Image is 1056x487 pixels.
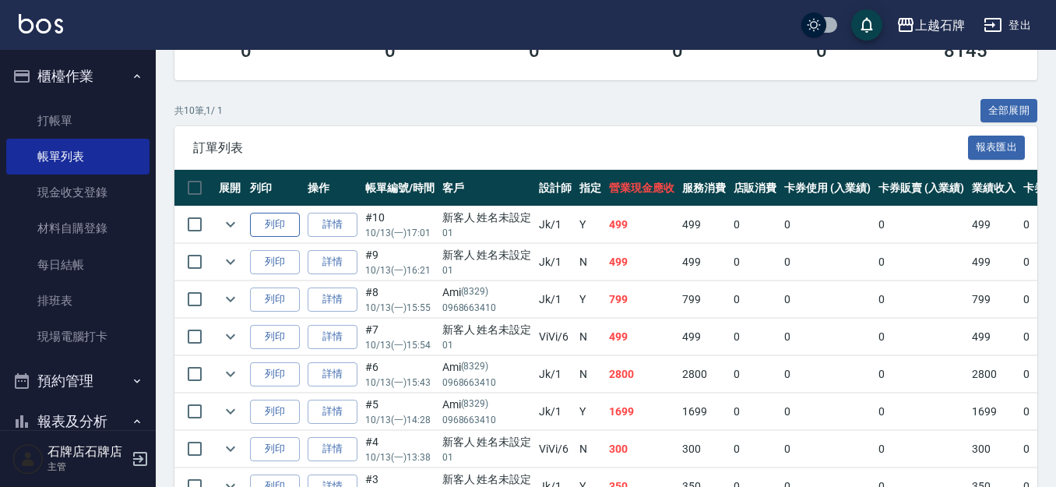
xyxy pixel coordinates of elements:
p: (8329) [461,284,489,301]
td: 0 [780,431,875,468]
a: 報表匯出 [968,139,1026,154]
a: 詳情 [308,437,357,461]
td: ViVi /6 [535,431,576,468]
button: expand row [219,362,242,386]
div: Ami [442,359,532,376]
a: 帳單列表 [6,139,150,175]
p: 主管 [48,460,127,474]
td: 499 [968,319,1019,355]
td: 499 [678,244,730,281]
td: 799 [968,281,1019,318]
h3: 0 [241,40,252,62]
button: 報表匯出 [968,136,1026,160]
td: 0 [780,319,875,355]
td: #7 [361,319,438,355]
td: N [576,319,605,355]
td: 0 [875,431,969,468]
p: 共 10 筆, 1 / 1 [174,104,223,118]
a: 每日結帳 [6,247,150,283]
td: 2800 [968,356,1019,393]
th: 指定 [576,170,605,206]
button: 列印 [250,362,300,386]
td: 2800 [605,356,678,393]
td: #9 [361,244,438,281]
a: 現金收支登錄 [6,175,150,210]
td: 1699 [678,393,730,430]
p: 10/13 (一) 16:21 [365,263,435,277]
td: Jk /1 [535,206,576,243]
td: 0 [730,431,781,468]
td: 0 [730,393,781,430]
td: Jk /1 [535,244,576,281]
button: expand row [219,437,242,461]
td: 499 [605,319,678,355]
div: 新客人 姓名未設定 [442,322,532,338]
a: 詳情 [308,213,357,237]
td: 499 [968,206,1019,243]
td: 0 [780,206,875,243]
img: Logo [19,14,63,34]
td: 0 [875,206,969,243]
td: Y [576,393,605,430]
th: 店販消費 [730,170,781,206]
a: 材料自購登錄 [6,210,150,246]
p: 01 [442,338,532,352]
td: 0 [875,281,969,318]
button: 預約管理 [6,361,150,401]
p: (8329) [461,397,489,413]
td: 499 [678,206,730,243]
div: 新客人 姓名未設定 [442,434,532,450]
p: 10/13 (一) 15:55 [365,301,435,315]
p: 0968663410 [442,301,532,315]
th: 展開 [215,170,246,206]
th: 列印 [246,170,304,206]
button: save [851,9,882,41]
th: 帳單編號/時間 [361,170,438,206]
p: 01 [442,226,532,240]
td: 1699 [968,393,1019,430]
h5: 石牌店石牌店 [48,444,127,460]
a: 詳情 [308,288,357,312]
button: 上越石牌 [890,9,971,41]
td: Y [576,281,605,318]
td: 0 [780,281,875,318]
img: Person [12,443,44,475]
td: 2800 [678,356,730,393]
button: 列印 [250,325,300,349]
td: 0 [875,356,969,393]
td: N [576,431,605,468]
td: 0 [875,319,969,355]
a: 詳情 [308,400,357,424]
td: #8 [361,281,438,318]
a: 打帳單 [6,103,150,139]
button: expand row [219,288,242,311]
button: expand row [219,213,242,236]
td: 300 [968,431,1019,468]
td: 499 [605,244,678,281]
th: 服務消費 [678,170,730,206]
a: 詳情 [308,325,357,349]
button: 列印 [250,400,300,424]
button: 全部展開 [980,99,1038,123]
td: 799 [678,281,730,318]
td: #4 [361,431,438,468]
td: 499 [605,206,678,243]
td: Jk /1 [535,281,576,318]
button: expand row [219,400,242,423]
button: expand row [219,250,242,273]
div: Ami [442,284,532,301]
p: 01 [442,263,532,277]
td: Y [576,206,605,243]
td: #5 [361,393,438,430]
span: 訂單列表 [193,140,968,156]
a: 排班表 [6,283,150,319]
a: 詳情 [308,362,357,386]
td: 0 [780,356,875,393]
th: 卡券販賣 (入業績) [875,170,969,206]
p: 10/13 (一) 15:54 [365,338,435,352]
p: 01 [442,450,532,464]
td: Jk /1 [535,356,576,393]
td: 1699 [605,393,678,430]
th: 操作 [304,170,361,206]
p: (8329) [461,359,489,376]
